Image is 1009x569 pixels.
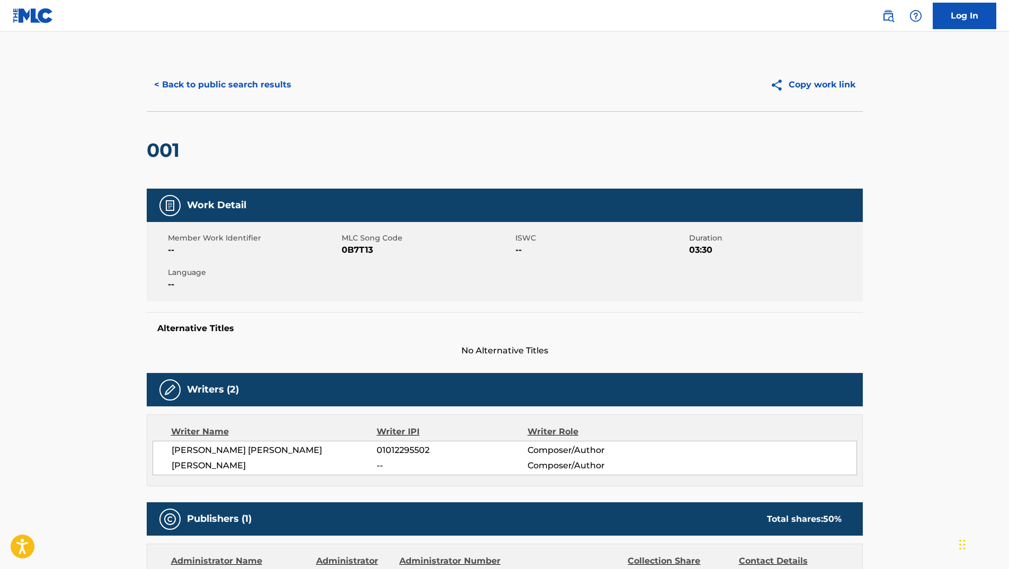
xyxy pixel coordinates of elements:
[377,425,528,438] div: Writer IPI
[377,444,527,457] span: 01012295502
[168,244,339,256] span: --
[172,459,377,472] span: [PERSON_NAME]
[823,514,842,524] span: 50 %
[515,244,686,256] span: --
[147,344,863,357] span: No Alternative Titles
[157,323,852,334] h5: Alternative Titles
[770,78,789,92] img: Copy work link
[689,233,860,244] span: Duration
[164,199,176,212] img: Work Detail
[147,138,185,162] h2: 001
[168,267,339,278] span: Language
[172,444,377,457] span: [PERSON_NAME] [PERSON_NAME]
[168,233,339,244] span: Member Work Identifier
[342,233,513,244] span: MLC Song Code
[147,72,299,98] button: < Back to public search results
[689,244,860,256] span: 03:30
[187,199,246,211] h5: Work Detail
[528,425,665,438] div: Writer Role
[164,513,176,526] img: Publishers
[528,444,665,457] span: Composer/Author
[956,518,1009,569] iframe: Chat Widget
[377,459,527,472] span: --
[959,529,966,561] div: Drag
[763,72,863,98] button: Copy work link
[187,384,239,396] h5: Writers (2)
[515,233,686,244] span: ISWC
[187,513,252,525] h5: Publishers (1)
[905,5,926,26] div: Help
[164,384,176,396] img: Writers
[767,513,842,526] div: Total shares:
[933,3,996,29] a: Log In
[342,244,513,256] span: 0B7T13
[528,459,665,472] span: Composer/Author
[882,10,895,22] img: search
[878,5,899,26] a: Public Search
[909,10,922,22] img: help
[168,278,339,291] span: --
[13,8,53,23] img: MLC Logo
[171,425,377,438] div: Writer Name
